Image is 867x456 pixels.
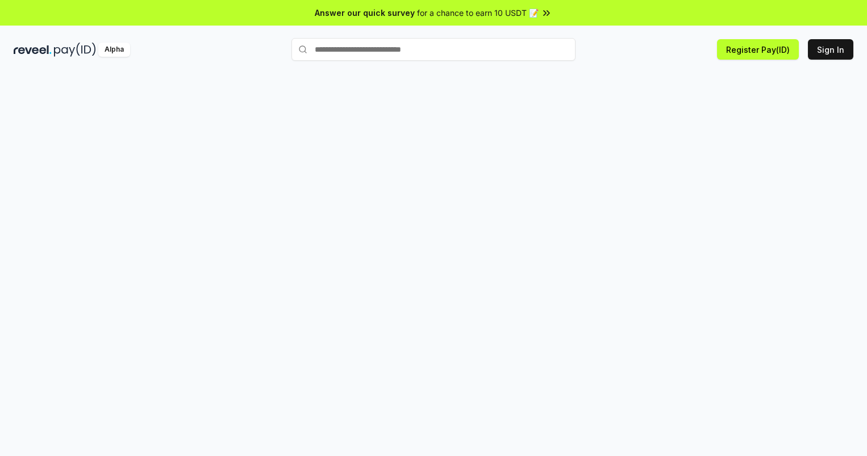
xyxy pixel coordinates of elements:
[808,39,853,60] button: Sign In
[14,43,52,57] img: reveel_dark
[98,43,130,57] div: Alpha
[417,7,539,19] span: for a chance to earn 10 USDT 📝
[315,7,415,19] span: Answer our quick survey
[54,43,96,57] img: pay_id
[717,39,799,60] button: Register Pay(ID)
